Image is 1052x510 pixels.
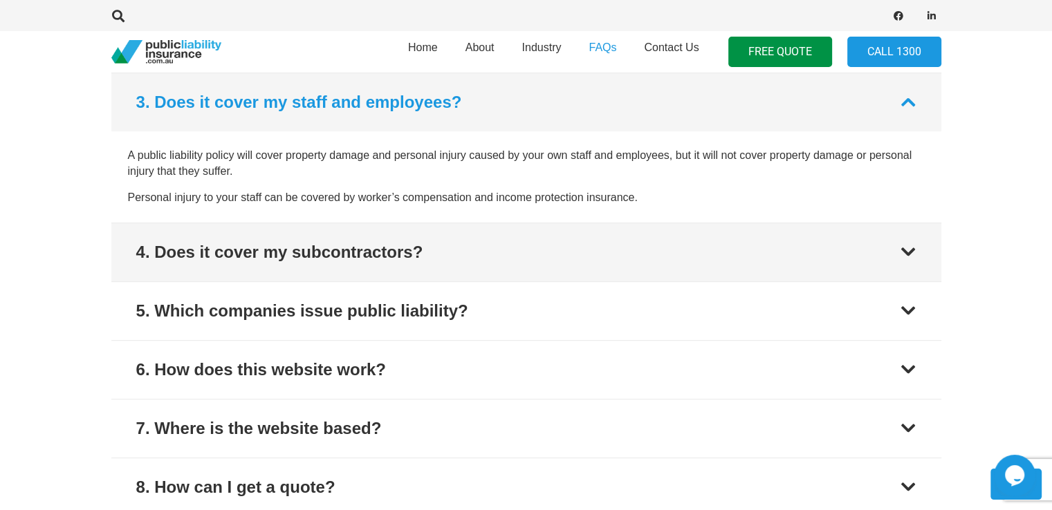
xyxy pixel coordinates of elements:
[111,40,221,64] a: pli_logotransparent
[136,299,468,323] div: 5. Which companies issue public liability?
[990,469,1042,500] a: Back to top
[589,41,616,53] span: FAQs
[128,148,925,179] p: A public liability policy will cover property damage and personal injury caused by your own staff...
[394,27,452,77] a: Home
[111,73,941,131] button: 3. Does it cover my staff and employees?
[128,190,925,205] p: Personal injury to your staff can be covered by worker’s compensation and income protection insur...
[111,282,941,340] button: 5. Which companies issue public liability?
[922,6,941,26] a: LinkedIn
[508,27,575,77] a: Industry
[847,37,941,68] a: Call 1300
[111,223,941,281] button: 4. Does it cover my subcontractors?
[575,27,630,77] a: FAQs
[408,41,438,53] span: Home
[522,41,561,53] span: Industry
[136,240,423,265] div: 4. Does it cover my subcontractors?
[136,90,462,115] div: 3. Does it cover my staff and employees?
[111,399,941,457] button: 7. Where is the website based?
[994,455,1038,496] iframe: chat widget
[630,27,712,77] a: Contact Us
[136,357,386,382] div: 6. How does this website work?
[889,6,908,26] a: Facebook
[105,10,133,22] a: Search
[728,37,832,68] a: FREE QUOTE
[644,41,699,53] span: Contact Us
[136,416,382,441] div: 7. Where is the website based?
[111,341,941,399] button: 6. How does this website work?
[465,41,495,53] span: About
[136,475,335,500] div: 8. How can I get a quote?
[452,27,508,77] a: About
